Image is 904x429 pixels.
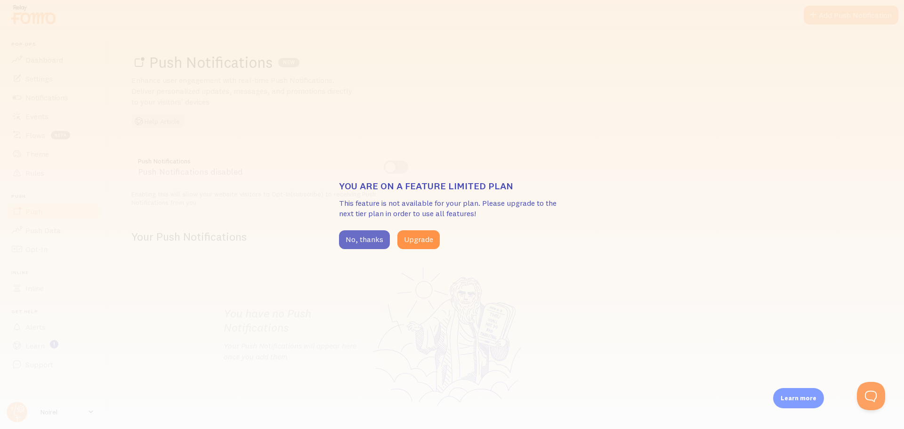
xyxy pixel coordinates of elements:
button: Upgrade [397,230,440,249]
p: Learn more [781,394,816,403]
p: This feature is not available for your plan. Please upgrade to the next tier plan in order to use... [339,198,565,219]
div: Learn more [773,388,824,408]
button: No, thanks [339,230,390,249]
h3: You are on a feature limited plan [339,180,565,192]
iframe: Help Scout Beacon - Open [857,382,885,410]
